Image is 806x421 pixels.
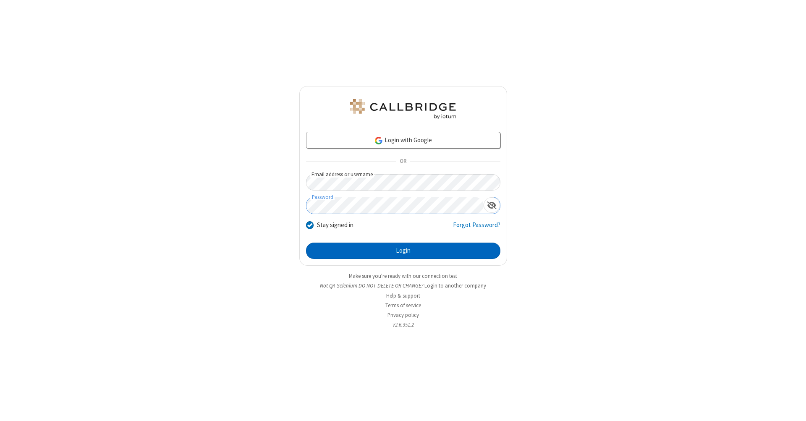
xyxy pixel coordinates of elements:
[387,311,419,319] a: Privacy policy
[317,220,353,230] label: Stay signed in
[299,282,507,290] li: Not QA Selenium DO NOT DELETE OR CHANGE?
[385,302,421,309] a: Terms of service
[386,292,420,299] a: Help & support
[306,174,500,191] input: Email address or username
[374,136,383,145] img: google-icon.png
[396,156,410,167] span: OR
[349,272,457,280] a: Make sure you're ready with our connection test
[424,282,486,290] button: Login to another company
[306,132,500,149] a: Login with Google
[484,197,500,213] div: Show password
[299,321,507,329] li: v2.6.351.2
[453,220,500,236] a: Forgot Password?
[306,243,500,259] button: Login
[348,99,458,119] img: QA Selenium DO NOT DELETE OR CHANGE
[306,197,484,214] input: Password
